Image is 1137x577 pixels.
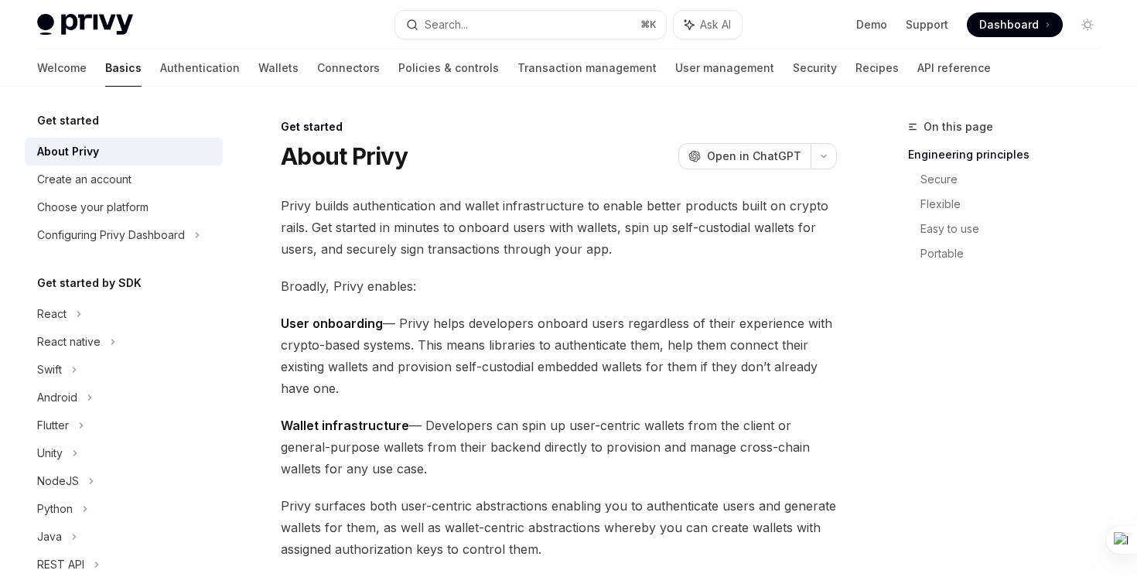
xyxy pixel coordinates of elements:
strong: User onboarding [281,316,383,331]
span: Privy surfaces both user-centric abstractions enabling you to authenticate users and generate wal... [281,495,837,560]
div: Configuring Privy Dashboard [37,226,185,244]
div: Android [37,388,77,407]
a: Engineering principles [908,142,1112,167]
a: Welcome [37,50,87,87]
span: Privy builds authentication and wallet infrastructure to enable better products built on crypto r... [281,195,837,260]
a: Transaction management [517,50,657,87]
strong: Wallet infrastructure [281,418,409,433]
div: Choose your platform [37,198,149,217]
a: Policies & controls [398,50,499,87]
a: Authentication [160,50,240,87]
a: Support [906,17,948,32]
a: API reference [917,50,991,87]
button: Open in ChatGPT [678,143,811,169]
span: Ask AI [700,17,731,32]
button: Toggle dark mode [1075,12,1100,37]
div: Create an account [37,170,131,189]
div: Swift [37,360,62,379]
span: Open in ChatGPT [707,149,801,164]
div: Python [37,500,73,518]
span: ⌘ K [640,19,657,31]
a: Secure [920,167,1112,192]
a: Recipes [855,50,899,87]
span: — Privy helps developers onboard users regardless of their experience with crypto-based systems. ... [281,312,837,399]
div: React native [37,333,101,351]
div: React [37,305,67,323]
div: REST API [37,555,84,574]
span: Dashboard [979,17,1039,32]
div: Flutter [37,416,69,435]
a: Easy to use [920,217,1112,241]
a: Demo [856,17,887,32]
div: Java [37,527,62,546]
a: Wallets [258,50,299,87]
a: User management [675,50,774,87]
a: Dashboard [967,12,1063,37]
button: Ask AI [674,11,742,39]
span: — Developers can spin up user-centric wallets from the client or general-purpose wallets from the... [281,415,837,480]
a: About Privy [25,138,223,166]
a: Create an account [25,166,223,193]
div: Get started [281,119,837,135]
h5: Get started [37,111,99,130]
a: Portable [920,241,1112,266]
a: Connectors [317,50,380,87]
div: Unity [37,444,63,463]
span: On this page [924,118,993,136]
a: Basics [105,50,142,87]
div: Search... [425,15,468,34]
span: Broadly, Privy enables: [281,275,837,297]
div: NodeJS [37,472,79,490]
h5: Get started by SDK [37,274,142,292]
a: Flexible [920,192,1112,217]
h1: About Privy [281,142,408,170]
div: About Privy [37,142,99,161]
button: Search...⌘K [395,11,665,39]
a: Security [793,50,837,87]
img: light logo [37,14,133,36]
a: Choose your platform [25,193,223,221]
